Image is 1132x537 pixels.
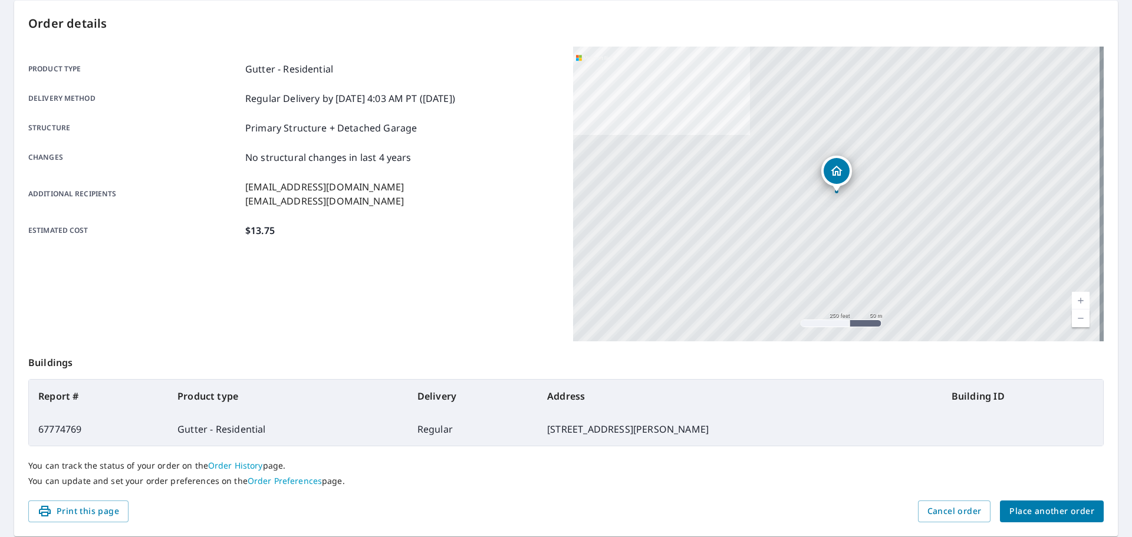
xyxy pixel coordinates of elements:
[918,500,991,522] button: Cancel order
[28,121,241,135] p: Structure
[245,180,404,194] p: [EMAIL_ADDRESS][DOMAIN_NAME]
[28,223,241,238] p: Estimated cost
[28,150,241,164] p: Changes
[942,380,1103,413] th: Building ID
[927,504,982,519] span: Cancel order
[248,475,322,486] a: Order Preferences
[168,380,408,413] th: Product type
[28,62,241,76] p: Product type
[28,500,129,522] button: Print this page
[28,460,1104,471] p: You can track the status of your order on the page.
[28,180,241,208] p: Additional recipients
[1072,292,1090,309] a: Current Level 17, Zoom In
[245,62,333,76] p: Gutter - Residential
[28,476,1104,486] p: You can update and set your order preferences on the page.
[28,341,1104,379] p: Buildings
[408,413,538,446] td: Regular
[29,413,168,446] td: 67774769
[38,504,119,519] span: Print this page
[245,194,404,208] p: [EMAIL_ADDRESS][DOMAIN_NAME]
[168,413,408,446] td: Gutter - Residential
[538,380,942,413] th: Address
[28,91,241,106] p: Delivery method
[245,121,417,135] p: Primary Structure + Detached Garage
[29,380,168,413] th: Report #
[28,15,1104,32] p: Order details
[245,91,455,106] p: Regular Delivery by [DATE] 4:03 AM PT ([DATE])
[408,380,538,413] th: Delivery
[1000,500,1104,522] button: Place another order
[245,150,412,164] p: No structural changes in last 4 years
[538,413,942,446] td: [STREET_ADDRESS][PERSON_NAME]
[821,156,852,192] div: Dropped pin, building 1, Residential property, 10 Downfield Dr Weldon Spring, MO 63304
[245,223,275,238] p: $13.75
[208,460,263,471] a: Order History
[1072,309,1090,327] a: Current Level 17, Zoom Out
[1009,504,1094,519] span: Place another order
